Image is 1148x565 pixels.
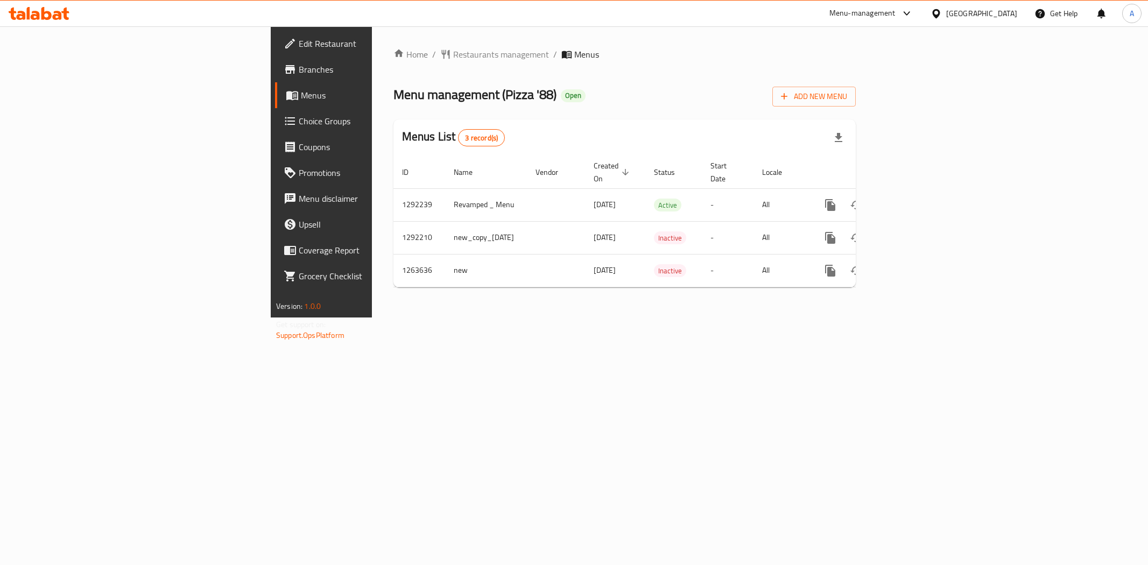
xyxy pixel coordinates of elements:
a: Menu disclaimer [275,186,462,211]
div: Menu-management [829,7,896,20]
span: ID [402,166,422,179]
span: Upsell [299,218,454,231]
span: Inactive [654,232,686,244]
span: Open [561,91,586,100]
td: Revamped _ Menu [445,188,527,221]
button: Change Status [843,192,869,218]
button: Change Status [843,225,869,251]
a: Support.OpsPlatform [276,328,344,342]
span: Coverage Report [299,244,454,257]
a: Edit Restaurant [275,31,462,56]
span: Start Date [710,159,741,185]
span: Edit Restaurant [299,37,454,50]
span: Restaurants management [453,48,549,61]
span: Vendor [536,166,572,179]
td: - [702,254,753,287]
button: more [818,225,843,251]
span: Coupons [299,140,454,153]
nav: breadcrumb [393,48,856,61]
span: A [1130,8,1134,19]
span: Created On [594,159,632,185]
span: 3 record(s) [459,133,504,143]
span: [DATE] [594,197,616,211]
span: Name [454,166,487,179]
a: Coverage Report [275,237,462,263]
a: Branches [275,56,462,82]
td: All [753,254,809,287]
span: Menus [301,89,454,102]
span: Status [654,166,689,179]
span: Menu management ( Pizza '88 ) [393,82,557,107]
div: Open [561,89,586,102]
span: Get support on: [276,317,326,331]
span: Active [654,199,681,211]
span: Branches [299,63,454,76]
td: - [702,221,753,254]
td: new_copy_[DATE] [445,221,527,254]
div: Export file [826,125,851,151]
span: Grocery Checklist [299,270,454,282]
a: Upsell [275,211,462,237]
a: Grocery Checklist [275,263,462,289]
span: Promotions [299,166,454,179]
span: Locale [762,166,796,179]
button: more [818,192,843,218]
li: / [553,48,557,61]
th: Actions [809,156,929,189]
td: - [702,188,753,221]
span: Menus [574,48,599,61]
span: 1.0.0 [304,299,321,313]
span: Inactive [654,265,686,277]
span: [DATE] [594,230,616,244]
span: [DATE] [594,263,616,277]
a: Coupons [275,134,462,160]
td: All [753,188,809,221]
h2: Menus List [402,129,505,146]
td: All [753,221,809,254]
button: Add New Menu [772,87,856,107]
button: more [818,258,843,284]
div: Total records count [458,129,505,146]
span: Choice Groups [299,115,454,128]
div: Inactive [654,264,686,277]
button: Change Status [843,258,869,284]
td: new [445,254,527,287]
a: Promotions [275,160,462,186]
a: Menus [275,82,462,108]
div: Inactive [654,231,686,244]
a: Restaurants management [440,48,549,61]
div: [GEOGRAPHIC_DATA] [946,8,1017,19]
span: Add New Menu [781,90,847,103]
table: enhanced table [393,156,929,287]
span: Menu disclaimer [299,192,454,205]
span: Version: [276,299,302,313]
a: Choice Groups [275,108,462,134]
